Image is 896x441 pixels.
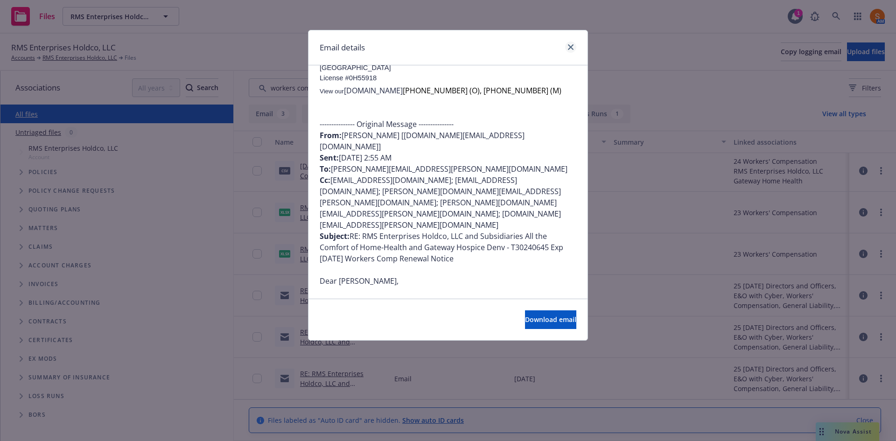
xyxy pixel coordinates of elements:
[320,88,344,95] span: View our
[320,63,576,73] p: [GEOGRAPHIC_DATA]
[320,42,365,54] h1: Email details
[320,130,342,140] b: From:
[565,42,576,53] a: close
[403,85,561,96] span: [PHONE_NUMBER] (O), [PHONE_NUMBER] (M)
[320,231,350,241] b: Subject:
[525,315,576,324] span: Download email
[320,153,339,163] b: Sent:
[320,73,576,83] p: License #0H55918
[344,85,403,96] a: [DOMAIN_NAME]
[320,175,330,185] b: Cc:
[525,310,576,329] button: Download email
[320,164,331,174] b: To:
